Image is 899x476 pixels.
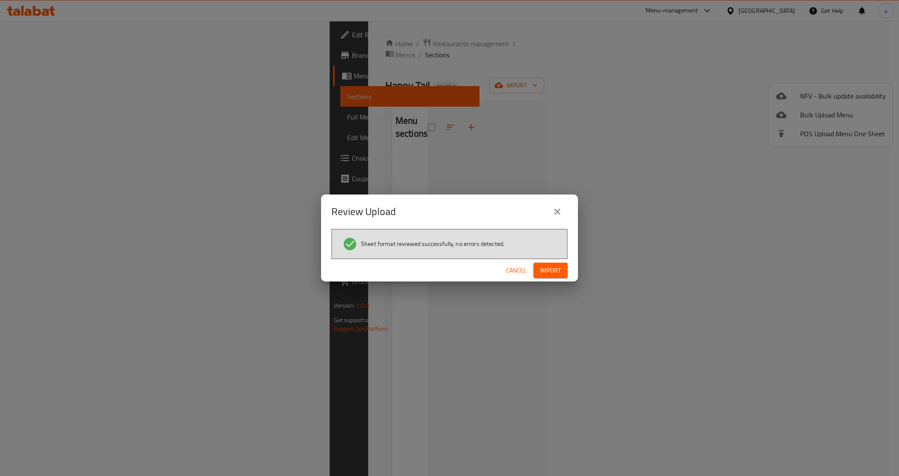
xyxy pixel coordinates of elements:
[506,265,527,276] span: Cancel
[533,263,568,278] button: Import
[331,205,396,219] h2: Review Upload
[540,265,561,276] span: Import
[547,201,568,222] button: close
[361,239,504,248] span: Sheet format reviewed successfully, no errors detected.
[503,263,530,278] button: Cancel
